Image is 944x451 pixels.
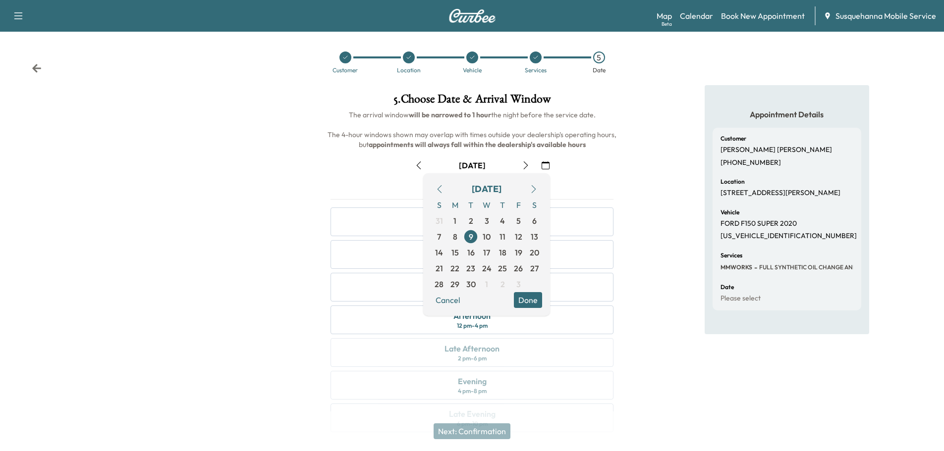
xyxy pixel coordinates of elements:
[721,232,857,241] p: [US_VEHICLE_IDENTIFICATION_NUMBER]
[369,140,586,149] b: appointments will always fall within the dealership's available hours
[516,278,521,290] span: 3
[500,231,505,243] span: 11
[323,93,621,110] h1: 5 . Choose Date & Arrival Window
[510,197,526,213] span: F
[721,284,734,290] h6: Date
[485,278,488,290] span: 1
[453,231,457,243] span: 8
[515,231,522,243] span: 12
[498,262,507,274] span: 25
[662,20,672,28] div: Beta
[469,215,473,227] span: 2
[485,215,489,227] span: 3
[593,51,605,63] div: 5
[530,262,539,274] span: 27
[532,215,537,227] span: 6
[499,247,506,258] span: 18
[721,263,752,271] span: MMWORKS
[483,247,490,258] span: 17
[514,262,523,274] span: 26
[500,215,505,227] span: 4
[467,247,475,258] span: 16
[451,247,459,258] span: 15
[397,67,421,73] div: Location
[472,182,501,196] div: [DATE]
[752,262,757,272] span: -
[526,197,542,213] span: S
[713,109,861,120] h5: Appointment Details
[466,278,476,290] span: 30
[721,146,832,154] p: [PERSON_NAME] [PERSON_NAME]
[333,67,358,73] div: Customer
[463,197,479,213] span: T
[448,9,496,23] img: Curbee Logo
[32,63,42,73] div: Back
[479,197,495,213] span: W
[516,215,521,227] span: 5
[436,215,443,227] span: 31
[525,67,547,73] div: Services
[435,247,443,258] span: 14
[459,160,486,171] div: [DATE]
[447,197,463,213] span: M
[483,231,491,243] span: 10
[495,197,510,213] span: T
[436,262,443,274] span: 21
[463,67,482,73] div: Vehicle
[328,110,618,149] span: The arrival window the night before the service date. The 4-hour windows shown may overlap with t...
[482,262,492,274] span: 24
[450,278,459,290] span: 29
[721,158,781,167] p: [PHONE_NUMBER]
[514,292,542,308] button: Done
[721,252,742,258] h6: Services
[469,231,473,243] span: 9
[721,219,797,228] p: FORD F150 SUPER 2020
[721,189,840,198] p: [STREET_ADDRESS][PERSON_NAME]
[531,231,538,243] span: 13
[437,231,441,243] span: 7
[721,136,746,142] h6: Customer
[409,110,491,119] b: will be narrowed to 1 hour
[450,262,459,274] span: 22
[721,179,745,185] h6: Location
[721,209,739,215] h6: Vehicle
[500,278,505,290] span: 2
[593,67,606,73] div: Date
[515,247,522,258] span: 19
[431,197,447,213] span: S
[435,278,444,290] span: 28
[457,322,488,330] div: 12 pm - 4 pm
[530,247,539,258] span: 20
[657,10,672,22] a: MapBeta
[453,215,456,227] span: 1
[835,10,936,22] span: Susquehanna Mobile Service
[721,294,761,303] p: Please select
[721,10,805,22] a: Book New Appointment
[680,10,713,22] a: Calendar
[466,262,475,274] span: 23
[431,292,465,308] button: Cancel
